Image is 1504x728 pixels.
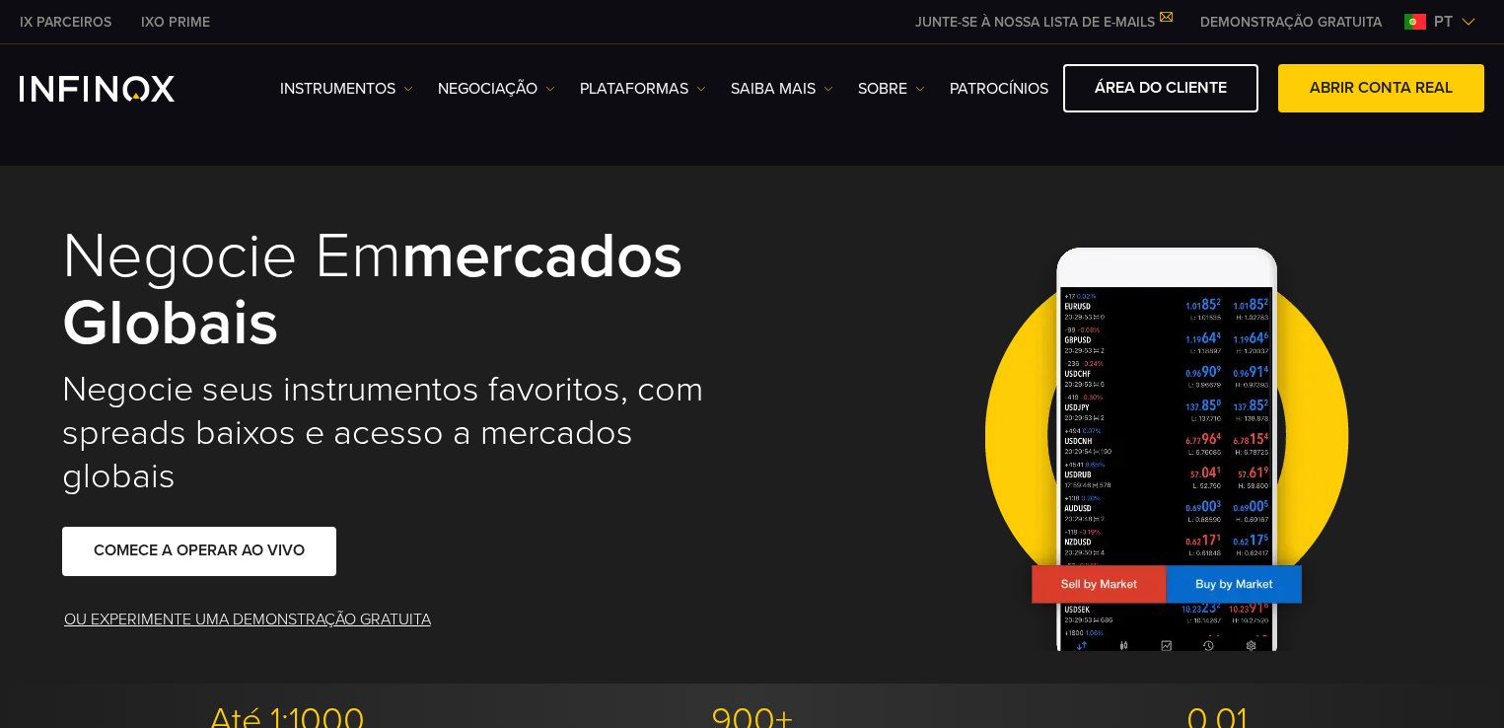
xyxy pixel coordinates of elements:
a: PLATAFORMAS [580,77,706,101]
a: INFINOX MENU [1185,12,1397,33]
a: Patrocínios [950,77,1048,101]
a: ABRIR CONTA REAL [1278,64,1484,112]
a: INFINOX [126,12,225,33]
a: SOBRE [858,77,925,101]
span: pt [1426,10,1461,34]
a: ÁREA DO CLIENTE [1063,64,1258,112]
h2: Negocie seus instrumentos favoritos, com spreads baixos e acesso a mercados globais [62,368,725,498]
a: INFINOX Logo [20,76,221,102]
a: OU EXPERIMENTE UMA DEMONSTRAÇÃO GRATUITA [62,596,433,644]
a: COMECE A OPERAR AO VIVO [62,527,336,575]
h1: Negocie em [62,223,725,358]
a: Instrumentos [280,77,413,101]
strong: mercados globais [62,217,683,362]
a: JUNTE-SE À NOSSA LISTA DE E-MAILS [900,14,1185,31]
a: NEGOCIAÇÃO [438,77,555,101]
a: INFINOX [5,12,126,33]
a: Saiba mais [731,77,833,101]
